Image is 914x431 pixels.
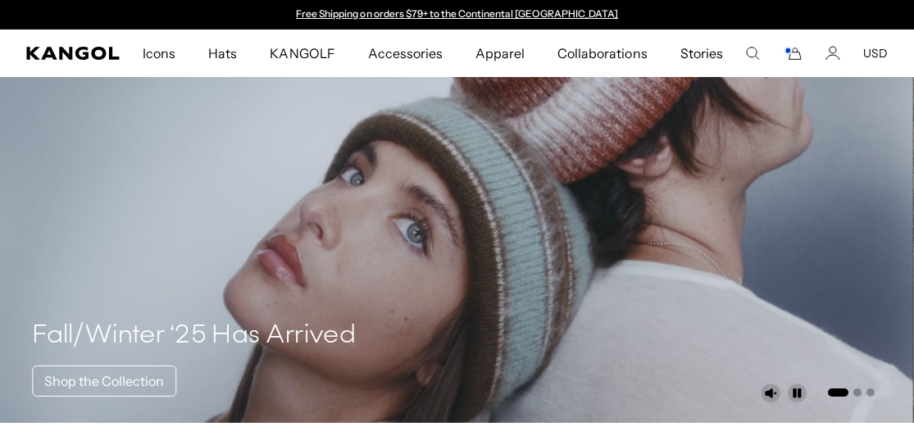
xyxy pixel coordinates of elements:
[541,29,663,77] a: Collaborations
[745,46,760,61] summary: Search here
[459,29,541,77] a: Apparel
[289,8,626,21] slideshow-component: Announcement bar
[143,29,175,77] span: Icons
[26,47,121,60] a: Kangol
[32,365,176,397] a: Shop the Collection
[680,29,723,77] span: Stories
[352,29,459,77] a: Accessories
[32,320,356,352] h4: Fall/Winter ‘25 Has Arrived
[761,383,780,403] button: Unmute
[270,29,334,77] span: KANGOLF
[863,46,888,61] button: USD
[192,29,253,77] a: Hats
[557,29,647,77] span: Collaborations
[787,383,807,403] button: Pause
[783,46,803,61] button: Cart
[828,388,848,397] button: Go to slide 1
[253,29,351,77] a: KANGOLF
[296,7,618,20] a: Free Shipping on orders $79+ to the Continental [GEOGRAPHIC_DATA]
[126,29,192,77] a: Icons
[826,385,875,398] ul: Select a slide to show
[866,388,875,397] button: Go to slide 3
[289,8,626,21] div: 1 of 2
[853,388,862,397] button: Go to slide 2
[289,8,626,21] div: Announcement
[825,46,840,61] a: Account
[475,29,525,77] span: Apparel
[664,29,739,77] a: Stories
[368,29,443,77] span: Accessories
[208,29,237,77] span: Hats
